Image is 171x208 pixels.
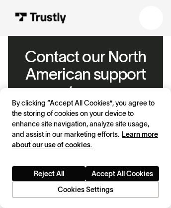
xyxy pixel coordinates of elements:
div: By clicking “Accept All Cookies”, you agree to the storing of cookies on your device to enhance s... [12,98,159,150]
button: Cookies Settings [12,181,159,198]
h2: Contact our North American support team [18,48,153,101]
div: Privacy [12,98,159,198]
img: Trustly Logo [15,12,67,23]
button: Accept All Cookies [85,166,159,181]
button: Reject All [12,166,85,181]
